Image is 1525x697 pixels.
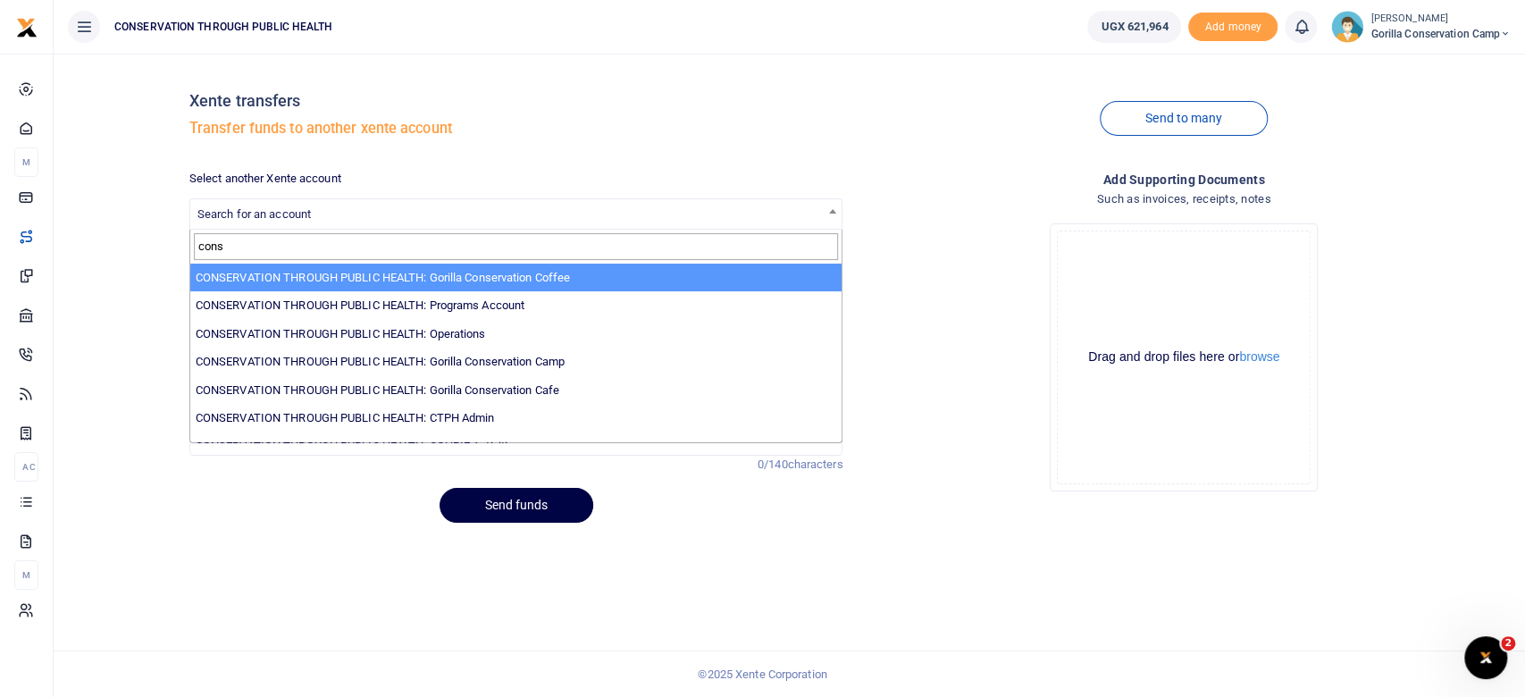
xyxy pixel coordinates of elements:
a: profile-user [PERSON_NAME] Gorilla Conservation Camp [1331,11,1511,43]
a: UGX 621,964 [1087,11,1181,43]
span: CONSERVATION THROUGH PUBLIC HEALTH [107,19,339,35]
label: CONSERVATION THROUGH PUBLIC HEALTH: Programs Account [196,297,524,315]
span: 0/140 [758,458,788,471]
iframe: Intercom live chat [1464,636,1507,679]
label: CONSERVATION THROUGH PUBLIC HEALTH: Operations [196,325,486,343]
a: logo-small logo-large logo-large [16,20,38,33]
span: Add money [1188,13,1278,42]
div: Drag and drop files here or [1058,348,1310,365]
span: 2 [1501,636,1515,651]
h4: Xente transfers [189,91,843,111]
h4: Such as invoices, receipts, notes [857,189,1511,209]
label: CONSERVATION THROUGH PUBLIC HEALTH: Gorilla Conservation Coffee [196,269,570,287]
h5: Transfer funds to another xente account [189,120,843,138]
span: UGX 621,964 [1101,18,1168,36]
li: M [14,147,38,177]
a: Add money [1188,19,1278,32]
span: Search for an account [190,199,842,227]
li: Toup your wallet [1188,13,1278,42]
button: Send funds [440,488,593,523]
div: File Uploader [1050,223,1318,491]
span: Search for an account [197,207,311,221]
h4: Add supporting Documents [857,170,1511,189]
span: Gorilla Conservation Camp [1370,26,1511,42]
input: Search [194,233,838,260]
span: Search for an account [189,198,843,230]
small: [PERSON_NAME] [1370,12,1511,27]
label: CONSERVATION THROUGH PUBLIC HEALTH: CTPH Admin [196,409,495,427]
li: Wallet ballance [1080,11,1188,43]
label: Select another Xente account [189,170,341,188]
img: logo-small [16,17,38,38]
label: CONSERVATION THROUGH PUBLIC HEALTH: Gorilla Conservation Cafe [196,382,559,399]
label: CONSERVATION THROUGH PUBLIC HEALTH: Gorilla Conservation Camp [196,353,565,371]
a: Send to many [1100,101,1268,136]
label: CONSERVATION THROUGH PUBLIC HEALTH: COHRIE Activities [196,438,520,456]
img: profile-user [1331,11,1363,43]
button: browse [1239,350,1279,363]
span: characters [787,458,842,471]
li: M [14,560,38,590]
li: Ac [14,452,38,482]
